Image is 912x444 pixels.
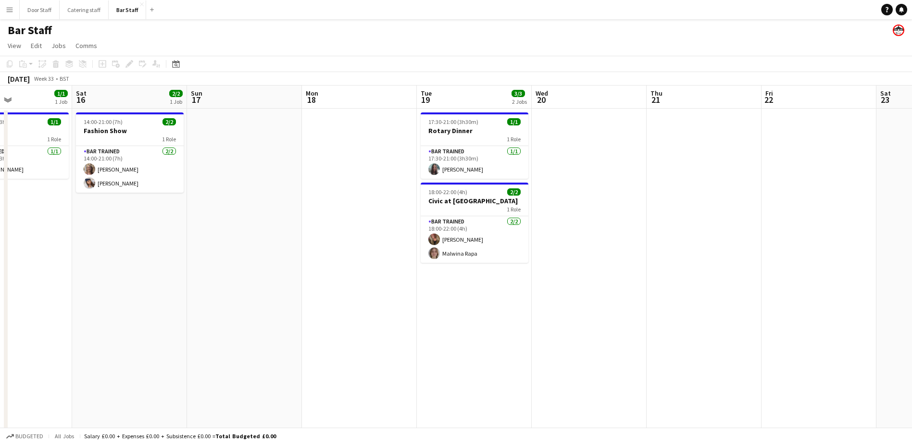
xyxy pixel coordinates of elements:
app-card-role: Bar trained1/117:30-21:00 (3h30m)[PERSON_NAME] [421,146,528,179]
span: All jobs [53,432,76,440]
div: BST [60,75,69,82]
span: 19 [419,94,432,105]
span: 2/2 [507,188,521,196]
span: Comms [75,41,97,50]
span: Tue [421,89,432,98]
app-job-card: 18:00-22:00 (4h)2/2Civic at [GEOGRAPHIC_DATA]1 RoleBar trained2/218:00-22:00 (4h)[PERSON_NAME]Mal... [421,183,528,263]
app-job-card: 17:30-21:00 (3h30m)1/1Rotary Dinner1 RoleBar trained1/117:30-21:00 (3h30m)[PERSON_NAME] [421,112,528,179]
span: 1/1 [507,118,521,125]
span: 3/3 [512,90,525,97]
span: Thu [650,89,662,98]
span: 1 Role [507,206,521,213]
span: 2/2 [162,118,176,125]
span: 23 [879,94,891,105]
div: 1 Job [170,98,182,105]
span: 18:00-22:00 (4h) [428,188,467,196]
span: 2/2 [169,90,183,97]
h3: Civic at [GEOGRAPHIC_DATA] [421,197,528,205]
span: Mon [306,89,318,98]
span: 18 [304,94,318,105]
span: View [8,41,21,50]
h3: Fashion Show [76,126,184,135]
span: 1 Role [47,136,61,143]
a: Edit [27,39,46,52]
span: 1 Role [162,136,176,143]
span: 17:30-21:00 (3h30m) [428,118,478,125]
a: Comms [72,39,101,52]
span: Wed [536,89,548,98]
h3: Rotary Dinner [421,126,528,135]
span: 17 [189,94,202,105]
button: Budgeted [5,431,45,442]
div: Salary £0.00 + Expenses £0.00 + Subsistence £0.00 = [84,432,276,440]
span: 1 Role [507,136,521,143]
span: 1/1 [48,118,61,125]
span: 21 [649,94,662,105]
span: Sat [76,89,87,98]
div: 2 Jobs [512,98,527,105]
app-user-avatar: Beach Ballroom [893,25,904,36]
span: 16 [75,94,87,105]
h1: Bar Staff [8,23,52,37]
span: Total Budgeted £0.00 [215,432,276,440]
span: 1/1 [54,90,68,97]
span: Fri [765,89,773,98]
span: Jobs [51,41,66,50]
span: Budgeted [15,433,43,440]
span: Sat [880,89,891,98]
app-card-role: Bar trained2/218:00-22:00 (4h)[PERSON_NAME]Malwina Rapa [421,216,528,263]
div: [DATE] [8,74,30,84]
app-card-role: Bar trained2/214:00-21:00 (7h)[PERSON_NAME][PERSON_NAME] [76,146,184,193]
button: Door Staff [20,0,60,19]
a: View [4,39,25,52]
a: Jobs [48,39,70,52]
span: 20 [534,94,548,105]
span: Sun [191,89,202,98]
span: Edit [31,41,42,50]
app-job-card: 14:00-21:00 (7h)2/2Fashion Show1 RoleBar trained2/214:00-21:00 (7h)[PERSON_NAME][PERSON_NAME] [76,112,184,193]
span: Week 33 [32,75,56,82]
button: Bar Staff [109,0,146,19]
span: 14:00-21:00 (7h) [84,118,123,125]
span: 22 [764,94,773,105]
div: 1 Job [55,98,67,105]
button: Catering staff [60,0,109,19]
